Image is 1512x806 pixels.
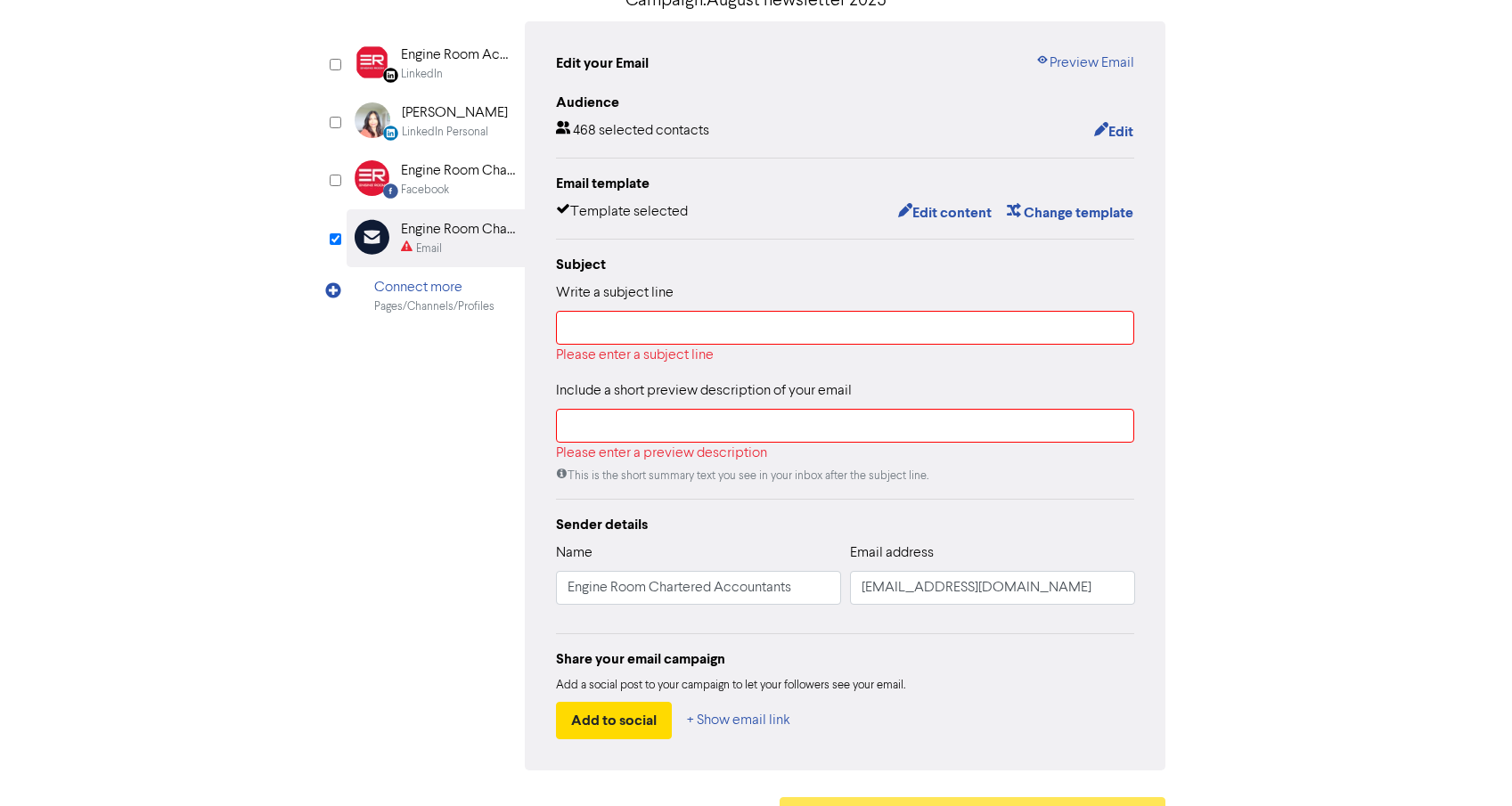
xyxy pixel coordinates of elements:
div: LinkedIn [401,66,443,83]
div: Audience [556,92,1135,113]
a: Preview Email [1035,53,1134,74]
button: Edit [1093,120,1134,143]
div: This is the short summary text you see in your inbox after the subject line. [556,468,1135,484]
iframe: Chat Widget [1423,721,1512,806]
img: Facebook [355,160,389,196]
div: Engine Room Chartered Accountants [401,219,515,240]
button: Edit content [897,201,993,224]
div: Connect more [374,277,494,298]
div: [PERSON_NAME] [402,102,508,124]
button: Add to social [556,702,672,739]
div: LinkedIn Personal [402,124,488,141]
label: Write a subject line [556,282,674,304]
img: Linkedin [355,45,389,80]
div: LinkedinPersonal [PERSON_NAME]LinkedIn Personal [347,93,525,151]
img: LinkedinPersonal [355,102,390,138]
div: Engine Room Chartered Accountants [401,160,515,182]
button: + Show email link [686,702,791,739]
div: Linkedin Engine Room AccountantsLinkedIn [347,35,525,93]
div: Subject [556,254,1135,275]
div: Connect morePages/Channels/Profiles [347,267,525,325]
button: Change template [1006,201,1134,224]
div: Facebook Engine Room Chartered AccountantsFacebook [347,151,525,208]
div: Engine Room Accountants [401,45,515,66]
div: 468 selected contacts [556,120,709,143]
div: Email template [556,173,1135,194]
label: Email address [850,542,934,564]
div: Facebook [401,182,449,199]
div: Email [416,240,442,257]
div: Template selected [556,201,688,224]
div: Add a social post to your campaign to let your followers see your email. [556,677,1135,695]
div: Share your email campaign [556,648,1135,670]
label: Include a short preview description of your email [556,380,852,402]
div: Sender details [556,514,1135,535]
div: Pages/Channels/Profiles [374,298,494,315]
div: Engine Room Chartered AccountantsEmail [347,209,525,267]
div: Please enter a preview description [556,443,1135,464]
label: Name [556,542,593,564]
div: Please enter a subject line [556,345,1135,366]
div: Edit your Email [556,53,649,74]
